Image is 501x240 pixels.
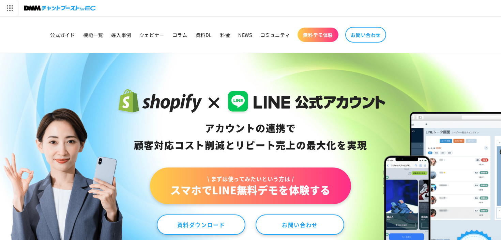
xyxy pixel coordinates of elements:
span: 機能一覧 [83,32,103,38]
a: お問い合わせ [345,27,386,43]
span: 導入事例 [111,32,131,38]
span: 無料デモ体験 [303,32,333,38]
span: NEWS [238,32,252,38]
span: コラム [172,32,187,38]
a: コラム [168,28,192,42]
span: お問い合わせ [351,32,381,38]
a: お問い合わせ [256,214,344,235]
span: ウェビナー [139,32,164,38]
a: 無料デモ体験 [298,28,338,42]
a: \ まずは使ってみたいという方は /スマホでLINE無料デモを体験する [150,167,351,204]
img: チャットブーストforEC [24,3,96,13]
a: コミュニティ [256,28,294,42]
div: アカウントの連携で 顧客対応コスト削減と リピート売上の 最大化を実現 [116,120,386,154]
span: 公式ガイド [50,32,75,38]
img: サービス [1,1,18,15]
span: \ まずは使ってみたいという方は / [170,175,331,182]
a: 公式ガイド [46,28,79,42]
a: NEWS [234,28,256,42]
span: 資料DL [196,32,212,38]
a: 導入事例 [107,28,135,42]
span: 料金 [220,32,230,38]
a: 料金 [216,28,234,42]
a: 資料ダウンロード [157,214,245,235]
a: 資料DL [192,28,216,42]
span: コミュニティ [260,32,290,38]
a: ウェビナー [135,28,168,42]
a: 機能一覧 [79,28,107,42]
